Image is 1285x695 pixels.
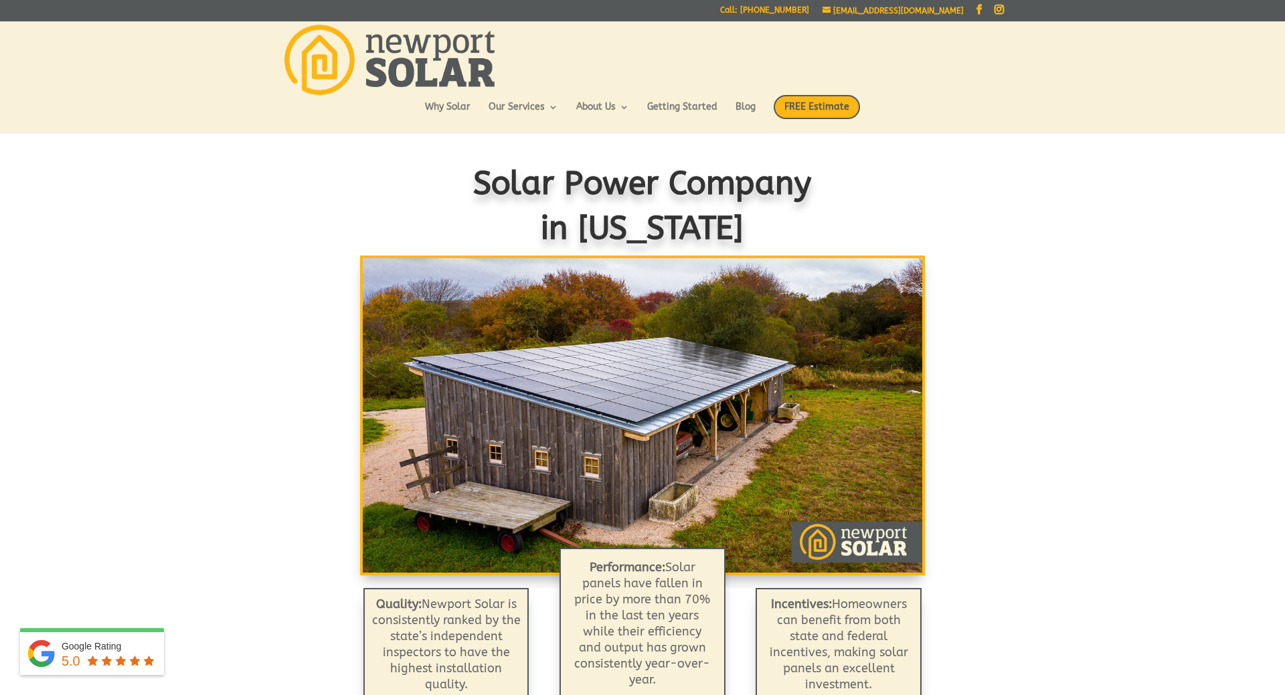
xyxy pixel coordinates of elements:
[646,546,651,551] a: 3
[363,258,922,573] img: Solar Modules: Roof Mounted
[576,102,629,125] a: About Us
[774,95,860,132] a: FREE Estimate
[376,597,422,611] strong: Quality:
[764,596,913,692] p: Homeowners can benefit from both state and federal incentives, making solar panels an excellent i...
[736,102,756,125] a: Blog
[657,546,662,551] a: 4
[62,654,80,668] span: 5.0
[647,102,717,125] a: Getting Started
[372,597,521,692] span: Newport Solar is consistently ranked by the state’s independent inspectors to have the highest in...
[720,6,809,20] a: Call: [PHONE_NUMBER]
[771,597,832,611] strong: Incentives:
[774,95,860,119] span: FREE Estimate
[823,6,964,15] a: [EMAIL_ADDRESS][DOMAIN_NAME]
[623,546,628,551] a: 1
[284,25,495,95] img: Newport Solar | Solar Energy Optimized.
[489,102,558,125] a: Our Services
[634,546,639,551] a: 2
[590,560,665,575] b: Performance:
[62,639,157,653] div: Google Rating
[425,102,470,125] a: Why Solar
[473,165,812,247] span: Solar Power Company in [US_STATE]
[571,559,713,688] p: Solar panels have fallen in price by more than 70% in the last ten years while their efficiency a...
